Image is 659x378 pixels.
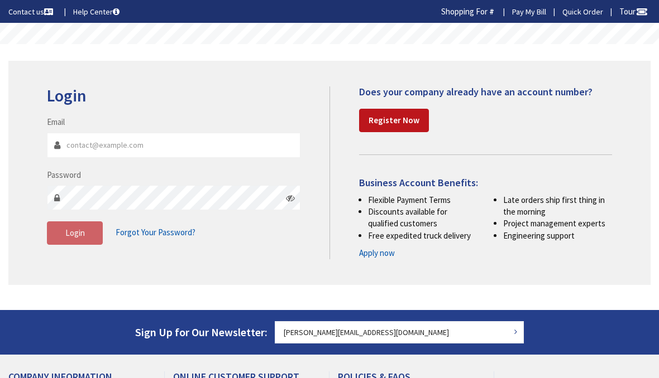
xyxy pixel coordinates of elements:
[47,169,81,181] label: Password
[503,230,612,241] li: Engineering support
[512,6,546,17] a: Pay My Bill
[47,133,300,158] input: Email
[441,6,488,17] span: Shopping For
[359,247,395,259] a: Apply now
[489,6,494,17] strong: #
[503,194,612,218] li: Late orders ship first thing in the morning
[286,193,295,202] i: Click here to show/hide password
[135,325,268,339] span: Sign Up for Our Newsletter:
[562,6,603,17] a: Quick Order
[116,222,195,243] a: Forgot Your Password?
[368,206,477,230] li: Discounts available for qualified customers
[359,86,612,98] h4: Does your company already have an account number?
[116,227,195,238] span: Forgot Your Password?
[369,115,419,125] strong: Register Now
[8,6,55,17] a: Contact us
[503,217,612,229] li: Project management experts
[619,6,648,17] span: Tour
[65,227,85,238] span: Login
[275,321,524,343] input: Enter your email address
[359,109,429,132] a: Register Now
[368,230,477,241] li: Free expedited truck delivery
[359,177,612,188] h4: Business Account Benefits:
[368,194,477,206] li: Flexible Payment Terms
[47,221,103,245] button: Login
[47,86,300,105] h2: Login
[47,116,65,128] label: Email
[73,6,120,17] a: Help Center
